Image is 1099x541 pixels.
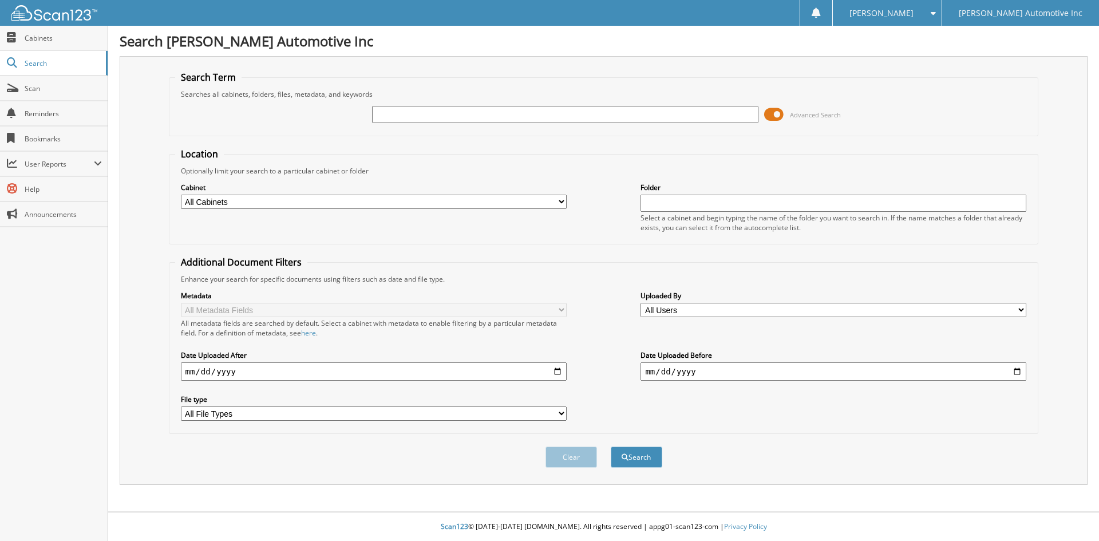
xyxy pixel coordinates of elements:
[959,10,1082,17] span: [PERSON_NAME] Automotive Inc
[441,522,468,531] span: Scan123
[181,183,567,192] label: Cabinet
[25,109,102,119] span: Reminders
[175,148,224,160] legend: Location
[175,71,242,84] legend: Search Term
[611,447,662,468] button: Search
[641,183,1026,192] label: Folder
[120,31,1088,50] h1: Search [PERSON_NAME] Automotive Inc
[25,84,102,93] span: Scan
[849,10,914,17] span: [PERSON_NAME]
[724,522,767,531] a: Privacy Policy
[641,362,1026,381] input: end
[641,213,1026,232] div: Select a cabinet and begin typing the name of the folder you want to search in. If the name match...
[181,318,567,338] div: All metadata fields are searched by default. Select a cabinet with metadata to enable filtering b...
[175,256,307,268] legend: Additional Document Filters
[545,447,597,468] button: Clear
[181,350,567,360] label: Date Uploaded After
[25,58,100,68] span: Search
[181,291,567,301] label: Metadata
[25,159,94,169] span: User Reports
[25,184,102,194] span: Help
[641,350,1026,360] label: Date Uploaded Before
[175,89,1033,99] div: Searches all cabinets, folders, files, metadata, and keywords
[175,274,1033,284] div: Enhance your search for specific documents using filters such as date and file type.
[25,134,102,144] span: Bookmarks
[25,210,102,219] span: Announcements
[301,328,316,338] a: here
[790,110,841,119] span: Advanced Search
[108,513,1099,541] div: © [DATE]-[DATE] [DOMAIN_NAME]. All rights reserved | appg01-scan123-com |
[175,166,1033,176] div: Optionally limit your search to a particular cabinet or folder
[11,5,97,21] img: scan123-logo-white.svg
[25,33,102,43] span: Cabinets
[641,291,1026,301] label: Uploaded By
[181,394,567,404] label: File type
[181,362,567,381] input: start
